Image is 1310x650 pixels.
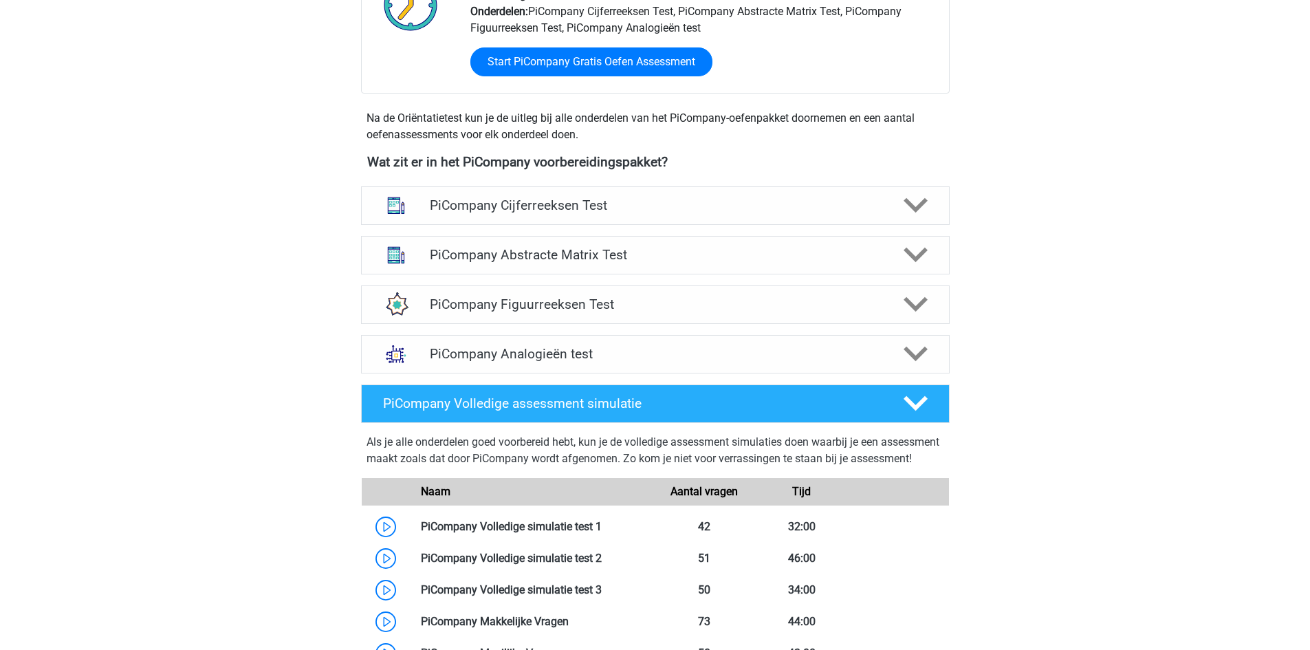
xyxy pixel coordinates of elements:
[411,484,655,500] div: Naam
[361,110,950,143] div: Na de Oriëntatietest kun je de uitleg bij alle onderdelen van het PiCompany-oefenpakket doornemen...
[430,247,880,263] h4: PiCompany Abstracte Matrix Test
[430,346,880,362] h4: PiCompany Analogieën test
[356,236,955,274] a: abstracte matrices PiCompany Abstracte Matrix Test
[378,287,414,323] img: figuurreeksen
[411,550,655,567] div: PiCompany Volledige simulatie test 2
[383,396,881,411] h4: PiCompany Volledige assessment simulatie
[753,484,851,500] div: Tijd
[378,188,414,224] img: cijferreeksen
[430,197,880,213] h4: PiCompany Cijferreeksen Test
[378,336,414,372] img: analogieen
[367,154,943,170] h4: Wat zit er in het PiCompany voorbereidingspakket?
[356,186,955,225] a: cijferreeksen PiCompany Cijferreeksen Test
[411,614,655,630] div: PiCompany Makkelijke Vragen
[430,296,880,312] h4: PiCompany Figuurreeksen Test
[411,582,655,598] div: PiCompany Volledige simulatie test 3
[411,519,655,535] div: PiCompany Volledige simulatie test 1
[367,434,944,473] div: Als je alle onderdelen goed voorbereid hebt, kun je de volledige assessment simulaties doen waarb...
[378,237,414,273] img: abstracte matrices
[470,47,712,76] a: Start PiCompany Gratis Oefen Assessment
[356,335,955,373] a: analogieen PiCompany Analogieën test
[356,285,955,324] a: figuurreeksen PiCompany Figuurreeksen Test
[655,484,752,500] div: Aantal vragen
[470,5,528,18] b: Onderdelen:
[356,384,955,423] a: PiCompany Volledige assessment simulatie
